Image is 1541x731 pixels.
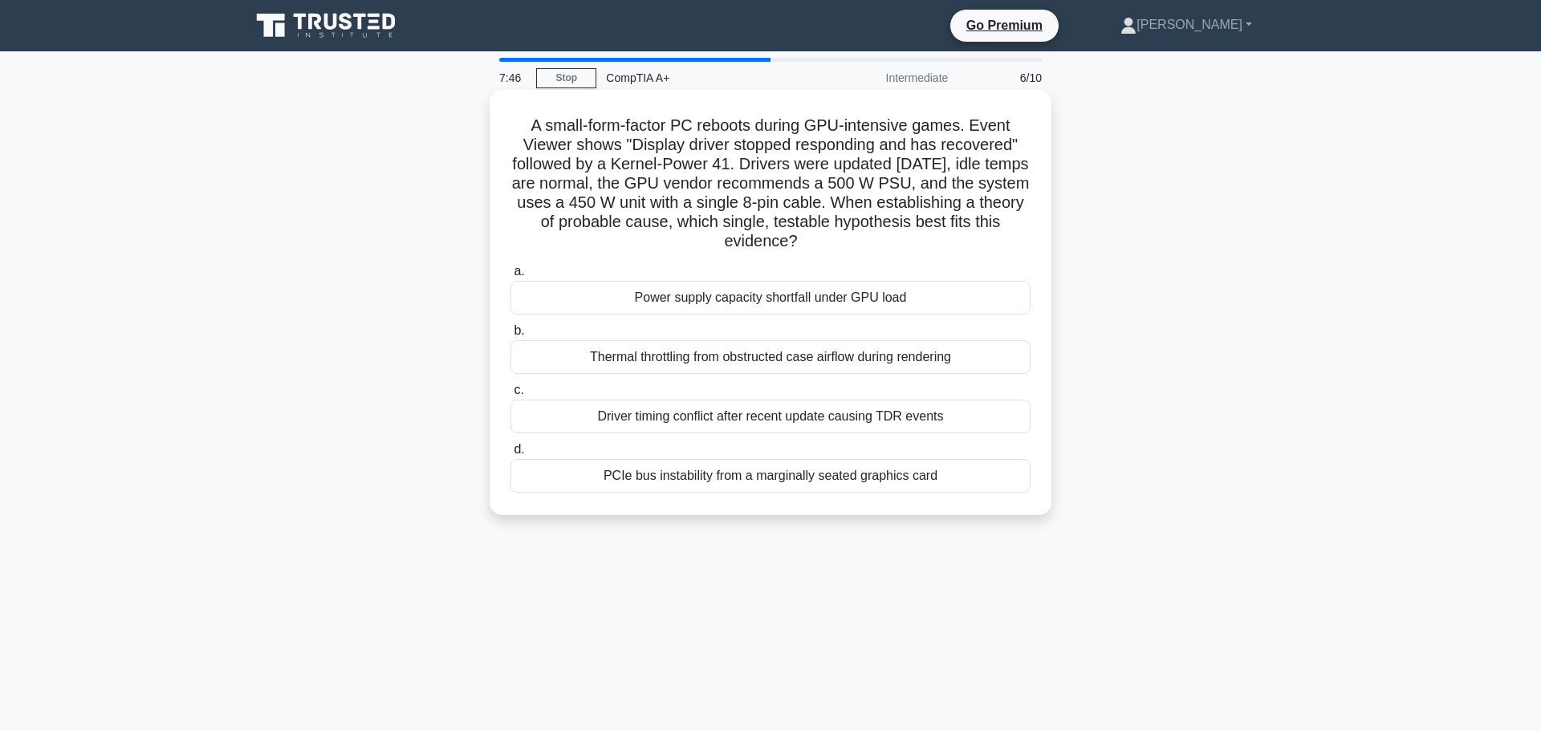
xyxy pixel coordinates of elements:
div: PCIe bus instability from a marginally seated graphics card [510,459,1031,493]
div: 6/10 [958,62,1051,94]
div: 7:46 [490,62,536,94]
a: [PERSON_NAME] [1082,9,1291,41]
h5: A small-form-factor PC reboots during GPU-intensive games. Event Viewer shows "Display driver sto... [509,116,1032,252]
div: CompTIA A+ [596,62,817,94]
div: Driver timing conflict after recent update causing TDR events [510,400,1031,433]
span: b. [514,323,524,337]
a: Stop [536,68,596,88]
div: Power supply capacity shortfall under GPU load [510,281,1031,315]
div: Intermediate [817,62,958,94]
div: Thermal throttling from obstructed case airflow during rendering [510,340,1031,374]
a: Go Premium [957,15,1052,35]
span: c. [514,383,523,396]
span: d. [514,442,524,456]
span: a. [514,264,524,278]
